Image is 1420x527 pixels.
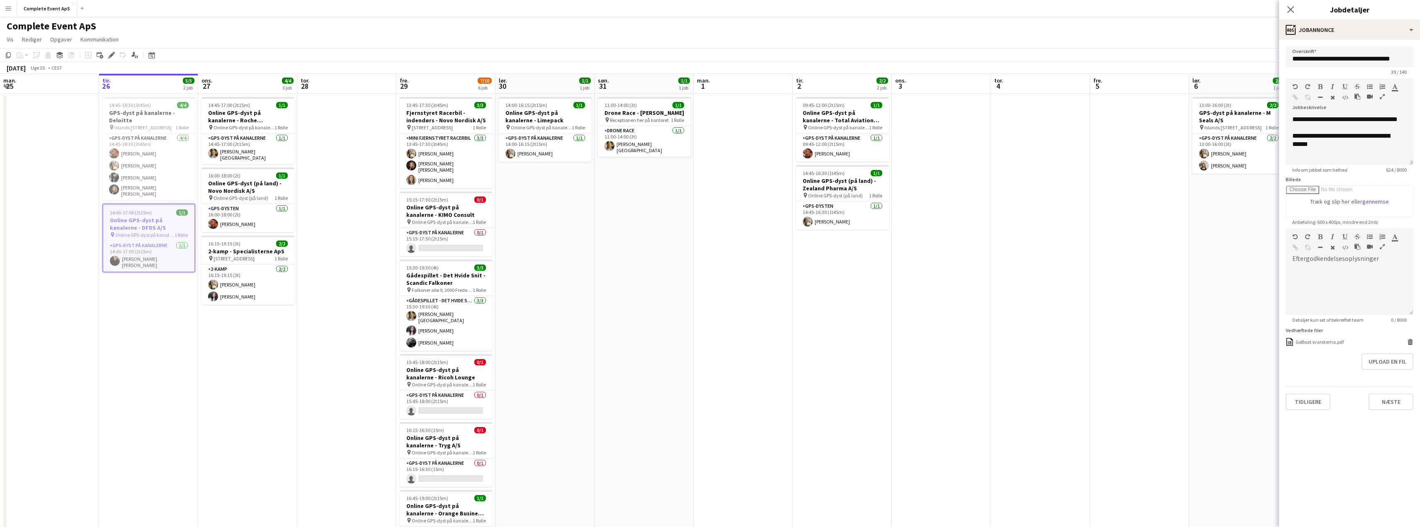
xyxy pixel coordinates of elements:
app-job-card: 14:45-16:30 (1t45m)1/1Online GPS-dyst (på land) - Zealand Pharma A/S Online GPS-dyst (på land)1 R... [796,165,889,230]
app-card-role: GPS-dyst på kanalerne4/414:45-18:30 (3t45m)[PERSON_NAME][PERSON_NAME][PERSON_NAME][PERSON_NAME] [... [102,134,195,200]
button: Fortryd [1292,83,1298,90]
div: CEST [51,65,62,71]
button: HTML-kode [1342,244,1348,251]
app-card-role: GPS-dyst på kanalerne0/115:45-18:00 (2t15m) [400,391,493,419]
span: 13:45-17:30 (3t45m) [406,102,448,108]
span: 29 [398,81,409,91]
span: 1 Rolle [572,124,585,131]
div: 2 job [877,85,888,91]
span: 1 Rolle [274,255,288,262]
span: 14:45-16:30 (1t45m) [803,170,845,176]
button: Upload en fil [1362,353,1413,370]
button: Gentag [1305,233,1311,240]
div: 09:45-12:00 (2t15m)1/1Online GPS-dyst på kanalerne - Total Aviation Ltd A/S Online GPS-dyst på ka... [796,97,889,162]
span: lør. [1192,77,1201,84]
label: Vedhæftede filer [1286,327,1323,333]
app-card-role: GPS-dysten1/116:00-18:00 (2t)[PERSON_NAME] [201,204,294,232]
span: 1 Rolle [473,219,486,225]
span: 27 [200,81,213,91]
span: 16:15-19:15 (3t) [208,240,240,247]
span: 14:45-17:00 (2t15m) [208,102,250,108]
app-job-card: 13:00-16:00 (3t)2/2GPS-dyst på kanalerne - M Seals A/S Islands [STREET_ADDRESS]1 RolleGPS-dyst på... [1192,97,1285,174]
div: [DATE] [7,64,26,72]
button: Vandret linje [1317,244,1323,251]
button: Sæt ind som almindelig tekst [1354,243,1360,250]
span: 1/1 [871,102,882,108]
span: Anbefaling: 600 x 400px, mindre end 2mb [1286,219,1384,225]
button: Ryd formatering [1330,244,1335,251]
span: 1 Rolle [473,287,486,293]
h3: Online GPS-dyst (på land) - Zealand Pharma A/S [796,177,889,192]
span: Online GPS-dyst på kanalerne [412,449,473,456]
app-job-card: 16:15-16:30 (15m)0/1Online GPS-dyst på kanalerne - Tryg A/S Online GPS-dyst på kanalerne1 RolleGP... [400,422,493,487]
h3: Jobdetaljer [1279,4,1420,15]
button: Fed [1317,83,1323,90]
app-job-card: 16:15-19:15 (3t)2/22-kamp - Specialisterne ApS [STREET_ADDRESS]1 Rolle2-kamp2/216:15-19:15 (3t)[P... [201,236,294,305]
span: 5 [1092,81,1102,91]
app-card-role: GPS-dyst på kanalerne1/114:45-17:00 (2t15m)[PERSON_NAME][GEOGRAPHIC_DATA] [201,134,294,164]
app-job-card: 14:00-16:15 (2t15m)1/1Online GPS-dyst på kanalerne - Limepack Online GPS-dyst på kanalerne1 Rolle... [499,97,592,162]
app-job-card: 15:30-19:30 (4t)3/3Gådespillet - Det Hvide Snit - Scandic Falkoner Falkoner alle 9, 2000 Frederik... [400,260,493,351]
a: Kommunikation [77,34,122,45]
div: 6 job [478,85,491,91]
div: 1 job [679,85,689,91]
div: 3 job [282,85,293,91]
span: 1 Rolle [869,124,882,131]
button: Kursiv [1330,233,1335,240]
span: 2/2 [276,240,288,247]
button: Vandret linje [1317,94,1323,101]
div: 2 job [183,85,194,91]
span: 1 Rolle [175,232,188,238]
button: Fortryd [1292,233,1298,240]
div: 1 job [580,85,590,91]
h3: Online GPS-dyst (på land) - Novo Nordisk A/S [201,180,294,194]
app-job-card: 14:45-18:30 (3t45m)4/4GPS-dyst på kanalerne - Deloitte Islands [STREET_ADDRESS]1 RolleGPS-dyst på... [102,97,195,200]
span: søn. [598,77,609,84]
span: Vis [7,36,14,43]
app-card-role: GPS-dyst på kanalerne2/213:00-16:00 (3t)[PERSON_NAME][PERSON_NAME] [1192,134,1285,174]
button: Gennemstreget [1354,83,1360,90]
span: Detaljer kun set af bekræftet team [1286,317,1370,323]
span: 1 Rolle [473,517,486,524]
div: 14:45-17:00 (2t15m)1/1Online GPS-dyst på kanalerne - Roche Diagnostics Online GPS-dyst på kanaler... [201,97,294,164]
app-card-role: 2-kamp2/216:15-19:15 (3t)[PERSON_NAME][PERSON_NAME] [201,265,294,305]
span: 16:00-18:00 (2t) [208,172,240,179]
span: 1 Rolle [1265,124,1279,131]
span: 624 / 8000 [1379,167,1413,173]
span: 0/1 [474,427,486,433]
span: ons. [895,77,906,84]
button: Ordnet liste [1379,233,1385,240]
span: 3/3 [474,102,486,108]
span: 09:45-12:00 (2t15m) [803,102,845,108]
button: Ryd formatering [1330,94,1335,101]
h3: Online GPS-dyst på kanalerne - Orange Business [GEOGRAPHIC_DATA] [400,502,493,517]
span: 1 Rolle [274,124,288,131]
span: Info om jobbet som helhed [1286,167,1354,173]
span: Islands [STREET_ADDRESS] [1204,124,1262,131]
app-job-card: 16:00-18:00 (2t)1/1Online GPS-dyst (på land) - Novo Nordisk A/S Online GPS-dyst (på land)1 RolleG... [201,168,294,232]
div: Jobannonce [1279,20,1420,40]
span: Online GPS-dyst (på land) [214,195,268,201]
span: 1 Rolle [473,124,486,131]
span: Falkoner alle 9, 2000 Frederiksberg - Scandic Falkoner [412,287,473,293]
span: Online GPS-dyst på kanalerne [412,381,473,388]
app-job-card: 14:45-17:00 (2t15m)1/1Online GPS-dyst på kanalerne - DFDS A/S Online GPS-dyst på kanalerne1 Rolle... [102,204,195,272]
span: 1 Rolle [671,117,684,123]
span: 14:00-16:15 (2t15m) [505,102,547,108]
span: lør. [499,77,507,84]
h3: Online GPS-dyst på kanalerne - Ricoh Lounge [400,366,493,381]
span: tir. [102,77,111,84]
span: fre. [400,77,409,84]
button: Fed [1317,233,1323,240]
span: 16:45-19:00 (2t15m) [406,495,448,501]
span: 4/4 [177,102,189,108]
app-job-card: 13:45-17:30 (3t45m)3/3Fjernstyret Racerbil - indendørs - Novo Nordisk A/S [STREET_ADDRESS]1 Rolle... [400,97,493,188]
app-job-card: 11:00-14:00 (3t)1/1Drone Race - [PERSON_NAME] Receptionen her på kontoret1 RolleDrone Race1/111:0... [598,97,691,157]
span: 1/1 [276,172,288,179]
span: ons. [201,77,213,84]
app-job-card: 15:15-17:30 (2t15m)0/1Online GPS-dyst på kanalerne - KIMO Consult Online GPS-dyst på kanalerne1 R... [400,192,493,256]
